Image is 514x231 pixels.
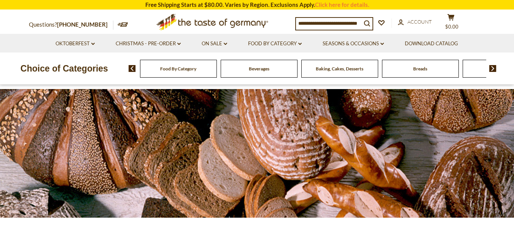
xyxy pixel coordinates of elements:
span: Account [407,19,432,25]
a: Download Catalog [405,40,458,48]
img: previous arrow [129,65,136,72]
a: On Sale [202,40,227,48]
a: Click here for details. [315,1,369,8]
a: Oktoberfest [56,40,95,48]
a: Christmas - PRE-ORDER [116,40,181,48]
a: Baking, Cakes, Desserts [316,66,363,72]
span: $0.00 [445,24,458,30]
a: [PHONE_NUMBER] [57,21,108,28]
a: Account [398,18,432,26]
button: $0.00 [440,14,463,33]
a: Food By Category [248,40,302,48]
a: Food By Category [160,66,196,72]
a: Breads [413,66,427,72]
a: Seasons & Occasions [323,40,384,48]
img: next arrow [489,65,496,72]
a: Beverages [249,66,269,72]
p: Questions? [29,20,113,30]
